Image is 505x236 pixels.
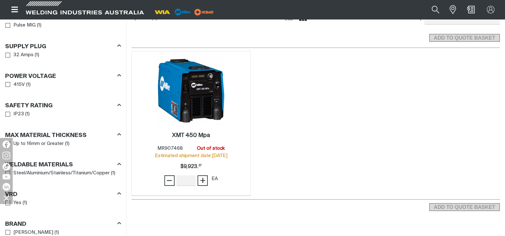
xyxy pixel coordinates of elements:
span: Estimated shipment date: [DATE] [155,153,227,158]
sup: 57 [198,164,202,167]
img: YouTube [3,174,10,179]
div: VRD [5,190,121,198]
h3: Max Material Thickness [5,132,87,139]
section: Add to cart control [429,201,500,211]
span: Pulse MIG [13,22,36,29]
span: IP23 [13,110,24,118]
a: 415V [5,80,25,89]
span: ADD TO QUOTE BASKET [430,34,499,42]
a: Yes [5,199,21,207]
span: ( 1 ) [65,140,69,148]
span: ( 1 ) [35,51,39,59]
button: Search products [425,3,446,17]
button: Add selected products to the shopping cart [429,34,500,42]
img: miller [192,7,216,17]
span: Out of stock [197,146,225,151]
span: 415V [13,81,25,88]
h3: Safety Rating [5,102,53,110]
div: Price [180,160,202,173]
div: Power Voltage [5,72,121,80]
div: Supply Plug [5,42,121,50]
span: + [200,175,206,186]
span: ( 1 ) [23,199,27,207]
div: Weldable Materials [5,160,121,169]
span: Up to 16mm or Greater [13,140,64,148]
span: ( 1 ) [26,81,31,88]
h3: Brand [5,221,26,228]
span: Steel/Aluminium/Stainless/Titanium/Copper [13,170,110,177]
a: Shopping cart (0 product(s)) [466,6,476,13]
h2: XMT 450 Mpa [172,133,210,138]
span: Yes [13,199,21,207]
ul: VRD [5,199,121,207]
img: Instagram [3,152,10,159]
div: Brand [5,219,121,228]
img: LinkedIn [3,183,10,191]
h3: Supply Plug [5,43,46,50]
a: Steel/Aluminium/Stainless/Titanium/Copper [5,169,110,178]
span: − [166,175,172,186]
span: ( 1 ) [25,110,30,118]
a: XMT 450 Mpa [172,132,210,139]
ul: Power Voltage [5,80,121,89]
span: ( 1 ) [37,22,41,29]
span: ADD TO QUOTE BASKET [430,203,499,211]
h3: Power Voltage [5,73,56,80]
a: 32 Amps [5,51,33,59]
ul: Supply Plug [5,51,121,59]
input: Product name or item number... [416,3,446,17]
ul: Process [5,21,121,30]
img: Facebook [3,141,10,148]
a: Pulse MIG [5,21,36,30]
span: 32 Amps [13,51,33,59]
span: ( 1 ) [111,170,115,177]
h3: Weldable Materials [5,161,73,169]
div: EA [212,175,218,183]
img: TikTok [3,163,10,171]
ul: Max Material Thickness [5,140,121,148]
a: miller [192,10,216,14]
div: Safety Rating [5,101,121,110]
div: Max Material Thickness [5,131,121,139]
a: IP23 [5,110,24,118]
img: hide socials [1,193,12,203]
ul: Safety Rating [5,110,121,118]
ul: Weldable Materials [5,169,121,178]
a: Up to 16mm or Greater [5,140,64,148]
section: Add to cart control [132,27,500,44]
button: Add selected products to the shopping cart [429,203,500,211]
img: XMT 450 Mpa [157,56,225,125]
span: $9,923. [180,160,202,173]
span: MR907468 [157,146,183,151]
